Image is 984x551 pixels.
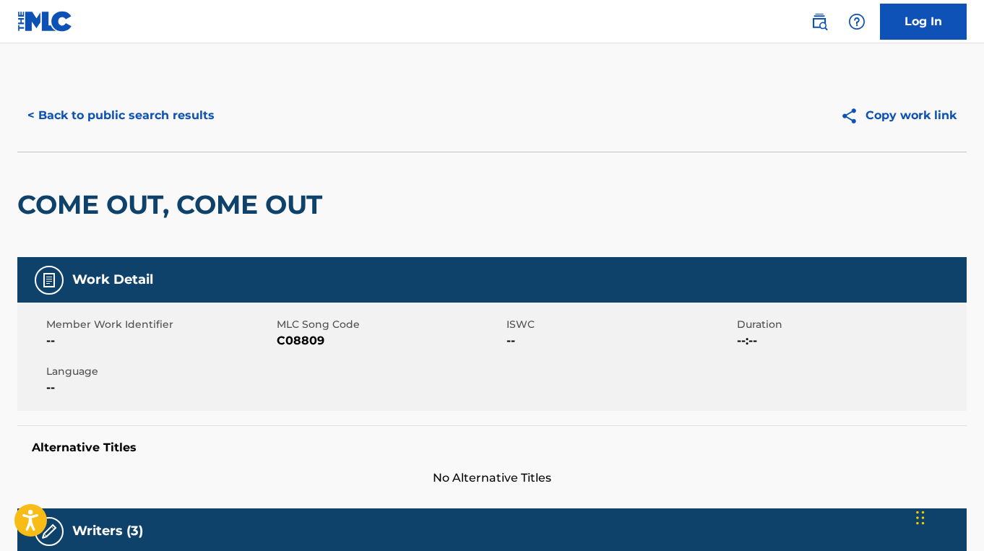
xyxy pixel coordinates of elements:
button: < Back to public search results [17,97,225,134]
span: Member Work Identifier [46,317,273,332]
span: Language [46,364,273,379]
button: Copy work link [830,97,967,134]
img: Work Detail [40,272,58,289]
a: Log In [880,4,967,40]
img: help [848,13,866,30]
span: Duration [737,317,964,332]
a: Public Search [805,7,834,36]
span: MLC Song Code [277,317,504,332]
span: No Alternative Titles [17,469,967,487]
span: C08809 [277,332,504,350]
span: ISWC [506,317,733,332]
div: Help [842,7,871,36]
h5: Writers (3) [72,523,143,539]
span: -- [506,332,733,350]
h5: Work Detail [72,272,153,288]
span: -- [46,379,273,396]
img: Writers [40,523,58,540]
span: -- [46,332,273,350]
iframe: Chat Widget [912,482,984,551]
h2: COME OUT, COME OUT [17,188,329,221]
h5: Alternative Titles [32,441,952,455]
img: Copy work link [840,107,866,125]
img: MLC Logo [17,11,73,32]
img: search [811,13,828,30]
span: --:-- [737,332,964,350]
div: Drag [916,496,925,539]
